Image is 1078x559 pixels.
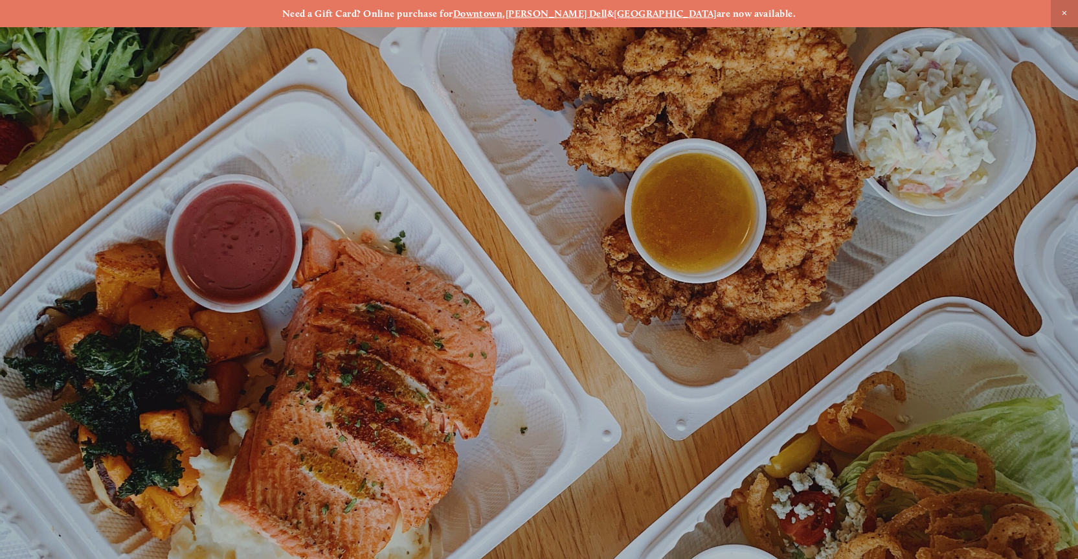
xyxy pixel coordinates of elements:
strong: Need a Gift Card? Online purchase for [282,8,453,19]
a: [GEOGRAPHIC_DATA] [614,8,717,19]
strong: , [502,8,505,19]
a: Downtown [453,8,503,19]
strong: are now available. [717,8,796,19]
strong: & [607,8,614,19]
a: [PERSON_NAME] Dell [506,8,607,19]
